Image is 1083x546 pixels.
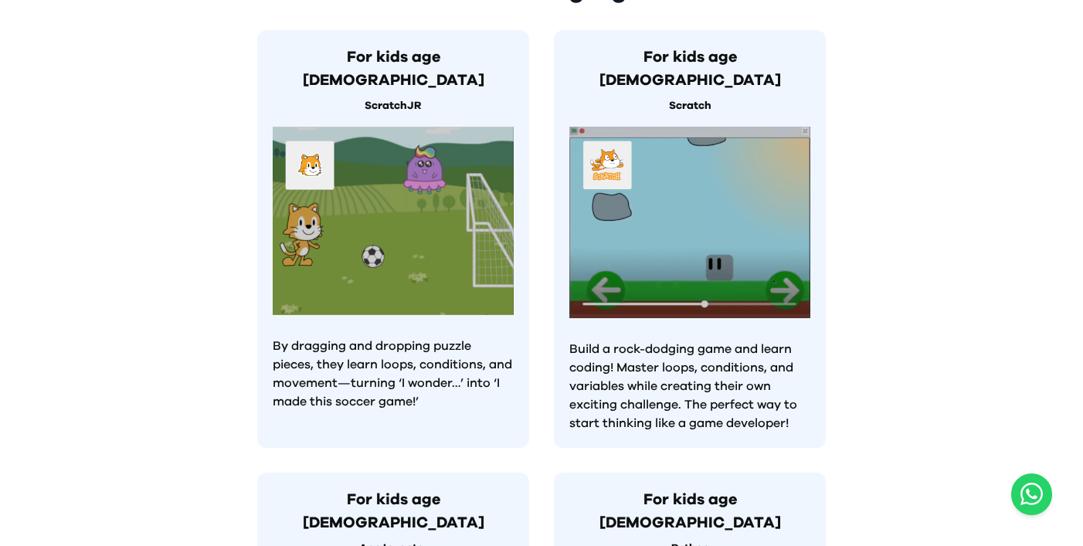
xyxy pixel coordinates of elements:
[569,46,810,92] h3: For kids age [DEMOGRAPHIC_DATA]
[569,488,810,534] h3: For kids age [DEMOGRAPHIC_DATA]
[273,127,514,315] img: Kids learning to code
[569,98,810,114] p: Scratch
[1011,473,1052,515] a: Chat with us on WhatsApp
[569,127,810,318] img: Kids learning to code
[273,98,514,114] p: ScratchJR
[1011,473,1052,515] button: Open WhatsApp chat
[273,488,514,534] h3: For kids age [DEMOGRAPHIC_DATA]
[569,340,810,432] p: Build a rock-dodging game and learn coding! Master loops, conditions, and variables while creatin...
[273,46,514,92] h3: For kids age [DEMOGRAPHIC_DATA]
[273,337,514,411] p: By dragging and dropping puzzle pieces, they learn loops, conditions, and movement—turning ‘I won...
